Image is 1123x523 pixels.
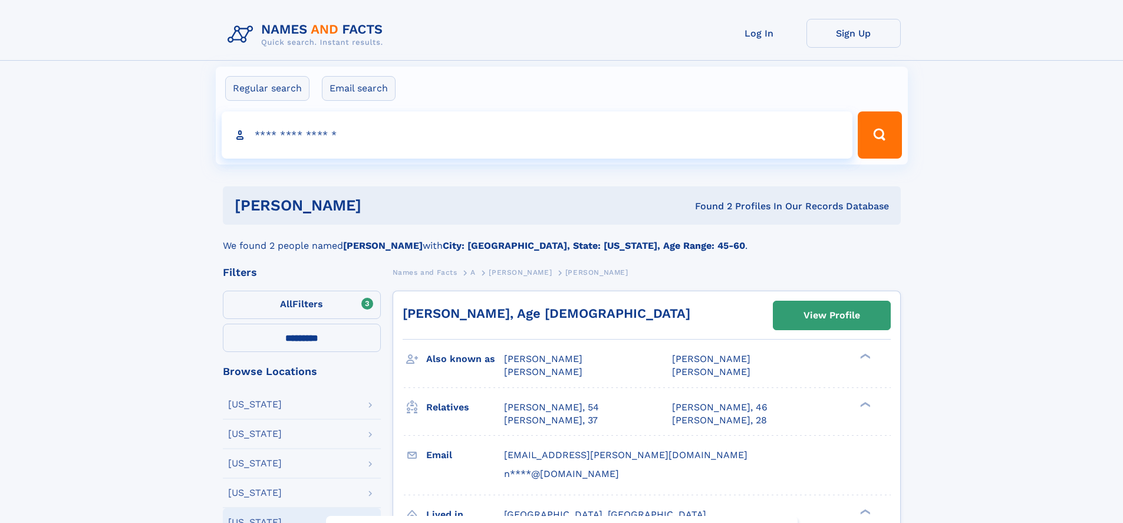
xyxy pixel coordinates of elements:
[443,240,745,251] b: City: [GEOGRAPHIC_DATA], State: [US_STATE], Age Range: 45-60
[343,240,423,251] b: [PERSON_NAME]
[223,267,381,278] div: Filters
[426,349,504,369] h3: Also known as
[223,291,381,319] label: Filters
[223,366,381,377] div: Browse Locations
[672,414,767,427] a: [PERSON_NAME], 28
[426,397,504,417] h3: Relatives
[403,306,690,321] a: [PERSON_NAME], Age [DEMOGRAPHIC_DATA]
[672,401,768,414] a: [PERSON_NAME], 46
[712,19,806,48] a: Log In
[489,268,552,277] span: [PERSON_NAME]
[223,19,393,51] img: Logo Names and Facts
[857,508,871,515] div: ❯
[528,200,889,213] div: Found 2 Profiles In Our Records Database
[504,401,599,414] a: [PERSON_NAME], 54
[565,268,628,277] span: [PERSON_NAME]
[504,366,582,377] span: [PERSON_NAME]
[773,301,890,330] a: View Profile
[222,111,853,159] input: search input
[322,76,396,101] label: Email search
[228,400,282,409] div: [US_STATE]
[672,353,750,364] span: [PERSON_NAME]
[857,400,871,408] div: ❯
[228,429,282,439] div: [US_STATE]
[857,353,871,360] div: ❯
[489,265,552,279] a: [PERSON_NAME]
[504,353,582,364] span: [PERSON_NAME]
[806,19,901,48] a: Sign Up
[223,225,901,253] div: We found 2 people named with .
[426,445,504,465] h3: Email
[470,265,476,279] a: A
[393,265,457,279] a: Names and Facts
[470,268,476,277] span: A
[504,449,747,460] span: [EMAIL_ADDRESS][PERSON_NAME][DOMAIN_NAME]
[803,302,860,329] div: View Profile
[672,366,750,377] span: [PERSON_NAME]
[280,298,292,310] span: All
[228,488,282,498] div: [US_STATE]
[235,198,528,213] h1: [PERSON_NAME]
[858,111,901,159] button: Search Button
[228,459,282,468] div: [US_STATE]
[504,509,706,520] span: [GEOGRAPHIC_DATA], [GEOGRAPHIC_DATA]
[225,76,309,101] label: Regular search
[504,414,598,427] a: [PERSON_NAME], 37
